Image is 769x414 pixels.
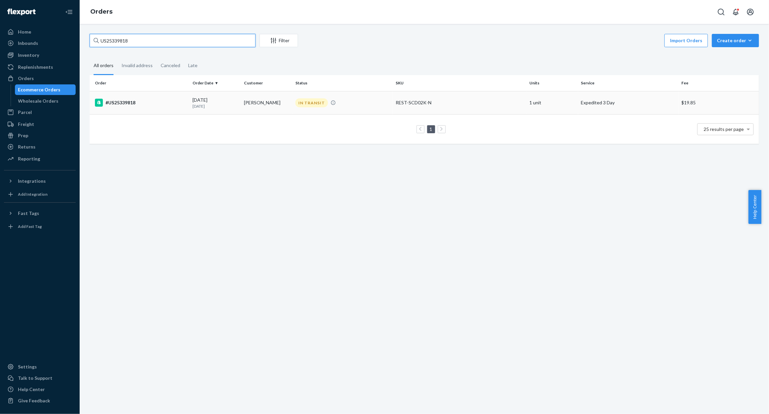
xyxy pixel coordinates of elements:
[18,121,34,128] div: Freight
[581,99,676,106] p: Expedited 3 Day
[664,34,708,47] button: Import Orders
[85,2,118,22] ol: breadcrumbs
[748,190,761,224] button: Help Center
[193,103,239,109] p: [DATE]
[18,178,46,184] div: Integrations
[4,27,76,37] a: Home
[95,99,188,107] div: #US25339818
[18,210,39,217] div: Fast Tags
[729,5,742,19] button: Open notifications
[161,57,180,74] div: Canceled
[527,75,578,91] th: Units
[18,64,53,70] div: Replenishments
[679,91,759,114] td: $19.85
[62,5,76,19] button: Close Navigation
[428,126,434,132] a: Page 1 is your current page
[715,5,728,19] button: Open Search Box
[4,119,76,130] a: Freight
[18,386,45,393] div: Help Center
[4,208,76,219] button: Fast Tags
[4,154,76,164] a: Reporting
[712,34,759,47] button: Create order
[295,98,328,107] div: IN TRANSIT
[4,73,76,84] a: Orders
[94,57,114,75] div: All orders
[244,80,290,86] div: Customer
[4,38,76,49] a: Inbounds
[396,99,524,106] div: REST-SCD02K-N
[4,221,76,232] a: Add Fast Tag
[18,52,39,58] div: Inventory
[18,109,32,116] div: Parcel
[18,132,28,139] div: Prep
[7,9,36,15] img: Flexport logo
[260,34,298,47] button: Filter
[188,57,197,74] div: Late
[4,50,76,60] a: Inventory
[15,84,76,95] a: Ecommerce Orders
[18,363,37,370] div: Settings
[4,395,76,406] button: Give Feedback
[90,75,190,91] th: Order
[18,40,38,47] div: Inbounds
[18,397,50,404] div: Give Feedback
[4,362,76,372] a: Settings
[121,57,153,74] div: Invalid address
[190,75,242,91] th: Order Date
[4,176,76,186] button: Integrations
[679,75,759,91] th: Fee
[4,142,76,152] a: Returns
[18,86,61,93] div: Ecommerce Orders
[293,75,393,91] th: Status
[18,98,59,104] div: Wholesale Orders
[4,189,76,200] a: Add Integration
[578,75,679,91] th: Service
[241,91,293,114] td: [PERSON_NAME]
[15,96,76,106] a: Wholesale Orders
[18,375,52,381] div: Talk to Support
[717,37,754,44] div: Create order
[744,5,757,19] button: Open account menu
[393,75,527,91] th: SKU
[4,130,76,141] a: Prep
[18,75,34,82] div: Orders
[260,37,298,44] div: Filter
[4,384,76,395] a: Help Center
[18,191,47,197] div: Add Integration
[18,144,36,150] div: Returns
[527,91,578,114] td: 1 unit
[704,126,744,132] span: 25 results per page
[90,34,256,47] input: Search orders
[4,373,76,383] a: Talk to Support
[90,8,113,15] a: Orders
[18,155,40,162] div: Reporting
[18,29,31,35] div: Home
[4,107,76,118] a: Parcel
[18,224,42,229] div: Add Fast Tag
[193,97,239,109] div: [DATE]
[4,62,76,72] a: Replenishments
